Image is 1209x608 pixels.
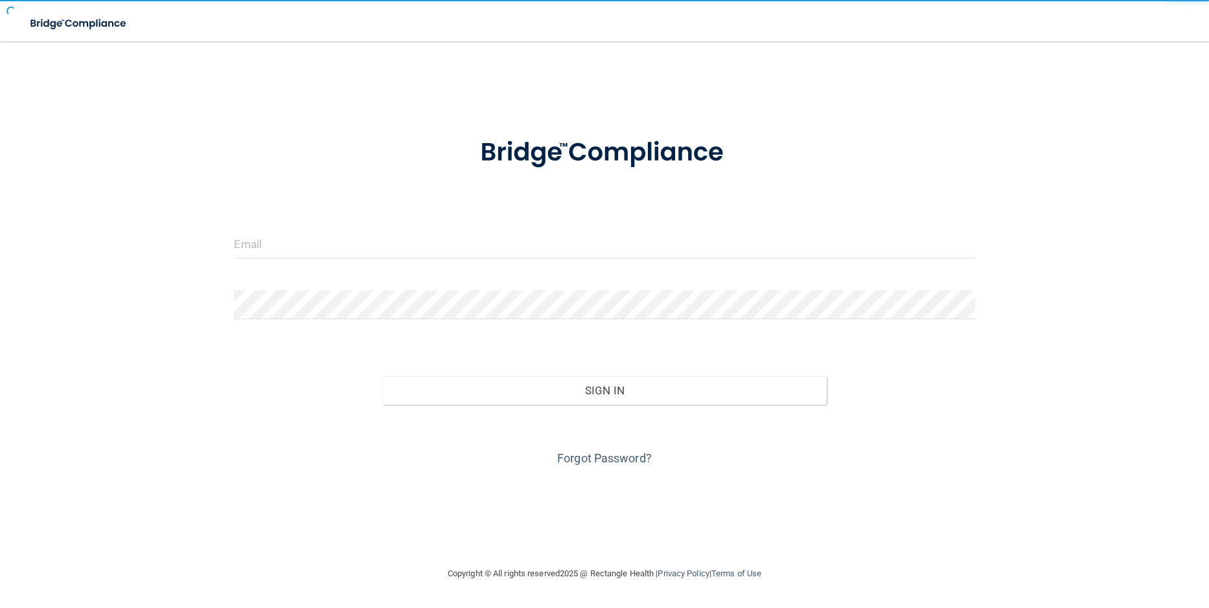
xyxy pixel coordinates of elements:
div: Copyright © All rights reserved 2025 @ Rectangle Health | | [368,553,841,594]
button: Sign In [382,376,827,405]
img: bridge_compliance_login_screen.278c3ca4.svg [454,119,755,186]
input: Email [234,229,974,258]
img: bridge_compliance_login_screen.278c3ca4.svg [19,10,139,37]
a: Privacy Policy [658,569,709,578]
a: Forgot Password? [557,451,652,465]
a: Terms of Use [711,569,761,578]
